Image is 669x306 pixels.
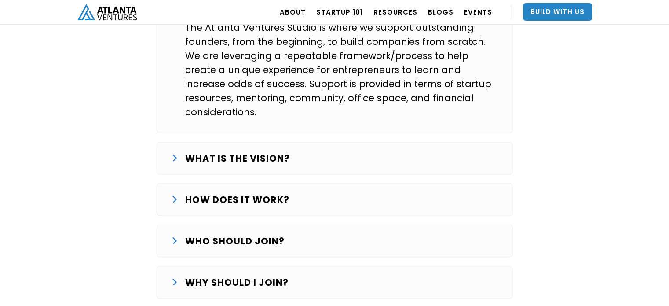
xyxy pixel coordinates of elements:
[523,3,592,21] a: Build With Us
[185,234,285,248] p: WHO SHOULD JOIN?
[185,21,498,119] p: The Atlanta Ventures Studio is where we support outstanding founders, from the beginning, to buil...
[185,193,289,206] strong: HOW DOES IT WORK?
[172,195,176,203] img: arrow down
[172,278,176,285] img: arrow down
[172,237,176,244] img: arrow down
[172,154,176,161] img: arrow down
[185,151,290,164] strong: WHAT IS THE VISION?
[185,276,289,288] strong: WHY SHOULD I JOIN?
